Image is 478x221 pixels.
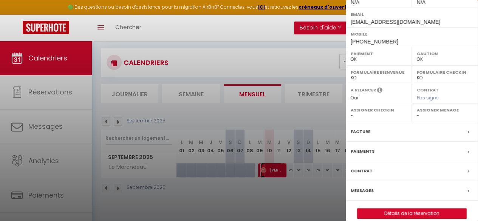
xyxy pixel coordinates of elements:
[351,87,376,93] label: A relancer
[417,106,473,114] label: Assigner Menage
[357,209,466,218] a: Détails de la réservation
[417,68,473,76] label: Formulaire Checkin
[351,187,374,195] label: Messages
[351,11,473,18] label: Email
[351,50,407,57] label: Paiement
[351,106,407,114] label: Assigner Checkin
[351,128,370,136] label: Facture
[351,167,373,175] label: Contrat
[351,19,440,25] span: [EMAIL_ADDRESS][DOMAIN_NAME]
[351,68,407,76] label: Formulaire Bienvenue
[6,3,29,26] button: Ouvrir le widget de chat LiveChat
[417,87,439,92] label: Contrat
[417,50,473,57] label: Caution
[351,147,374,155] label: Paiements
[351,30,473,38] label: Mobile
[417,94,439,101] span: Pas signé
[357,208,467,219] button: Détails de la réservation
[377,87,382,95] i: Sélectionner OUI si vous souhaiter envoyer les séquences de messages post-checkout
[351,39,398,45] span: [PHONE_NUMBER]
